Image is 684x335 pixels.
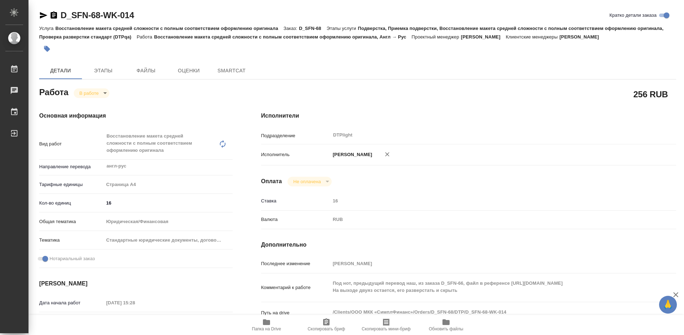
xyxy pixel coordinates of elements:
span: Кратко детали заказа [610,12,657,19]
div: Страница А4 [104,179,233,191]
p: [PERSON_NAME] [559,34,604,40]
span: Скопировать бриф [307,326,345,331]
button: Не оплачена [291,179,323,185]
button: Скопировать ссылку для ЯМессенджера [39,11,48,20]
p: Дата начала работ [39,299,104,306]
p: Направление перевода [39,163,104,170]
button: Папка на Drive [237,315,296,335]
p: Клиентские менеджеры [506,34,560,40]
p: Этапы услуги [327,26,358,31]
p: Восстановление макета средней сложности с полным соответствием оформлению оригинала, Англ → Рус [154,34,411,40]
input: Пустое поле [330,258,642,269]
textarea: /Clients/ООО МКК «СимплФинанс»/Orders/D_SFN-68/DTP/D_SFN-68-WK-014 [330,306,642,318]
p: Вид работ [39,140,104,148]
button: В работе [77,90,101,96]
h4: Оплата [261,177,282,186]
span: Нотариальный заказ [50,255,95,262]
p: Тарифные единицы [39,181,104,188]
div: Стандартные юридические документы, договоры, уставы [104,234,233,246]
button: Скопировать мини-бриф [356,315,416,335]
button: Добавить тэг [39,41,55,57]
span: Этапы [86,66,120,75]
button: 🙏 [659,296,677,314]
p: Общая тематика [39,218,104,225]
p: D_SFN-68 [299,26,327,31]
input: ✎ Введи что-нибудь [104,198,233,208]
p: Тематика [39,237,104,244]
span: Скопировать мини-бриф [362,326,410,331]
span: Детали [43,66,78,75]
span: SmartCat [214,66,249,75]
p: Кол-во единиц [39,200,104,207]
input: Пустое поле [104,298,166,308]
p: Подразделение [261,132,330,139]
h2: 256 RUB [633,88,668,100]
h2: Работа [39,85,68,98]
textarea: Под нот, предыдущий перевод наш, из заказа D_SFN-66, файл в референсе [URL][DOMAIN_NAME] На выход... [330,277,642,297]
input: Пустое поле [330,196,642,206]
p: Восстановление макета средней сложности с полным соответствием оформлению оригинала [55,26,283,31]
p: [PERSON_NAME] [330,151,372,158]
button: Обновить файлы [416,315,476,335]
span: Обновить файлы [429,326,463,331]
p: Заказ: [284,26,299,31]
button: Скопировать бриф [296,315,356,335]
h4: Дополнительно [261,241,676,249]
span: Оценки [172,66,206,75]
p: Путь на drive [261,309,330,316]
div: В работе [287,177,331,186]
div: RUB [330,213,642,226]
p: Комментарий к работе [261,284,330,291]
p: Валюта [261,216,330,223]
p: Исполнитель [261,151,330,158]
div: Юридическая/Финансовая [104,216,233,228]
span: Папка на Drive [252,326,281,331]
p: Услуга [39,26,55,31]
a: D_SFN-68-WK-014 [61,10,134,20]
button: Скопировать ссылку [50,11,58,20]
h4: Основная информация [39,112,233,120]
h4: [PERSON_NAME] [39,279,233,288]
p: Работа [137,34,154,40]
p: Ставка [261,197,330,205]
button: Удалить исполнителя [379,146,395,162]
div: В работе [74,88,109,98]
p: Последнее изменение [261,260,330,267]
span: 🙏 [662,297,674,312]
h4: Исполнители [261,112,676,120]
span: Файлы [129,66,163,75]
p: Проектный менеджер [411,34,461,40]
p: [PERSON_NAME] [461,34,506,40]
